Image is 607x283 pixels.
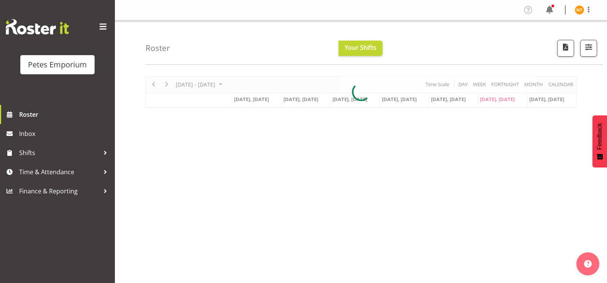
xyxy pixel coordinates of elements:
button: Your Shifts [339,41,383,56]
span: Roster [19,109,111,120]
div: Petes Emporium [28,59,87,70]
button: Feedback - Show survey [592,115,607,167]
h4: Roster [146,44,170,52]
button: Filter Shifts [580,40,597,57]
span: Inbox [19,128,111,139]
img: Rosterit website logo [6,19,69,34]
img: nicole-thomson8388.jpg [575,5,584,15]
img: help-xxl-2.png [584,260,592,268]
span: Finance & Reporting [19,185,100,197]
button: Download a PDF of the roster according to the set date range. [557,40,574,57]
span: Feedback [596,123,603,150]
span: Your Shifts [345,43,376,52]
span: Time & Attendance [19,166,100,178]
span: Shifts [19,147,100,159]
